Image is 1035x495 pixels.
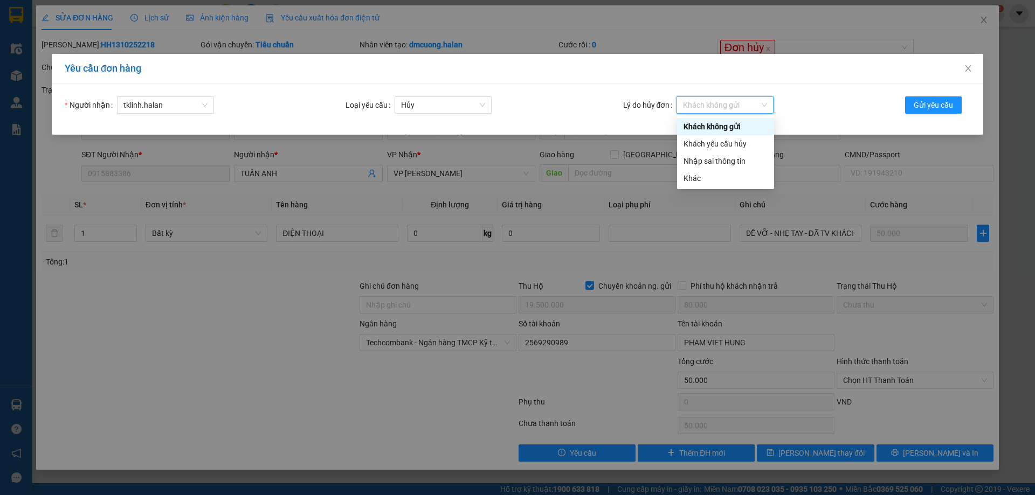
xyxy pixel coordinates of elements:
[677,135,774,152] div: Khách yêu cầu hủy
[914,99,953,111] span: Gửi yêu cầu
[905,96,962,114] button: Gửi yêu cầu
[964,64,972,73] span: close
[65,62,970,74] div: Yêu cầu đơn hàng
[623,96,677,114] label: Lý do hủy đơn
[677,118,774,135] div: Khách không gửi
[346,96,395,114] label: Loại yêu cầu
[684,155,768,167] div: Nhập sai thông tin
[677,152,774,170] div: Nhập sai thông tin
[677,170,774,187] div: Khác
[684,121,768,133] div: Khách không gửi
[65,96,117,114] label: Người nhận
[684,138,768,150] div: Khách yêu cầu hủy
[683,97,767,113] span: Khách không gửi
[401,97,485,113] span: Hủy
[123,97,208,113] span: tklinh.halan
[684,172,768,184] div: Khác
[953,54,983,84] button: Close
